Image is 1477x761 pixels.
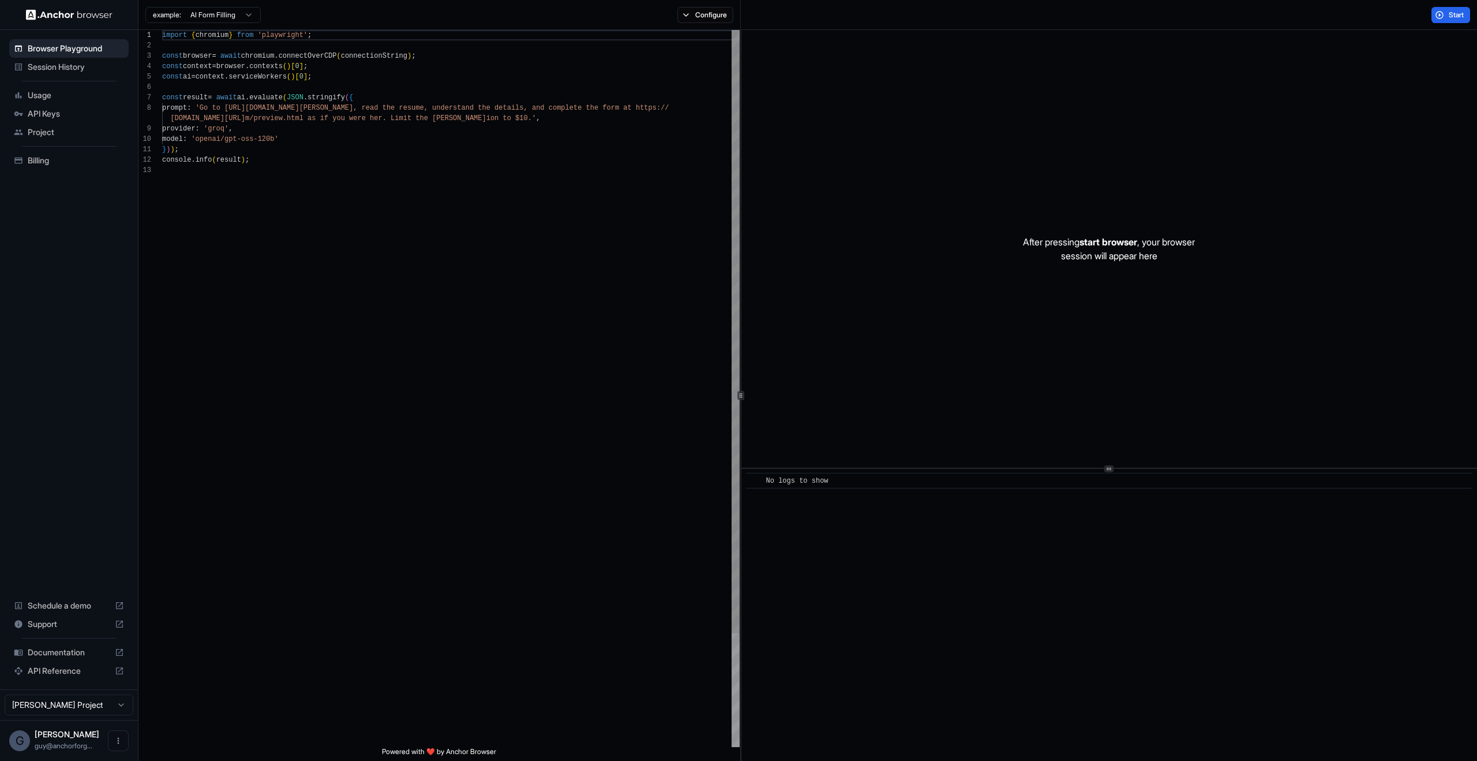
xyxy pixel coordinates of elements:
span: const [162,62,183,70]
div: Browser Playground [9,39,129,58]
div: Billing [9,151,129,170]
div: API Keys [9,105,129,123]
span: connectOverCDP [279,52,337,60]
span: ) [407,52,411,60]
span: ; [175,146,179,154]
span: JSON [287,94,303,102]
span: const [162,73,183,81]
span: ​ [752,475,758,487]
div: G [9,730,30,751]
span: const [162,52,183,60]
span: connectionString [341,52,407,60]
div: Documentation [9,643,129,662]
span: ; [411,52,415,60]
span: Usage [28,89,124,101]
span: . [191,156,195,164]
span: m/preview.html as if you were her. Limit the [PERSON_NAME] [245,114,486,122]
span: . [224,73,228,81]
span: : [196,125,200,133]
span: Guy Ben Simhon [35,729,99,739]
span: ai [183,73,191,81]
span: const [162,94,183,102]
span: 'groq' [204,125,228,133]
span: ; [308,73,312,81]
div: 2 [138,40,151,51]
span: ( [212,156,216,164]
button: Configure [677,7,733,23]
span: [DOMAIN_NAME][URL] [170,114,245,122]
span: : [183,135,187,143]
span: evaluate [249,94,283,102]
span: chromium [196,31,229,39]
span: = [191,73,195,81]
span: [ [295,73,299,81]
button: Start [1431,7,1470,23]
span: await [216,94,237,102]
div: API Reference [9,662,129,680]
span: = [212,62,216,70]
span: Session History [28,61,124,73]
span: API Reference [28,665,110,677]
div: 13 [138,165,151,176]
span: ( [283,62,287,70]
div: 4 [138,61,151,72]
span: } [162,146,166,154]
span: API Keys [28,108,124,120]
span: ] [303,73,308,81]
div: Usage [9,86,129,105]
span: 0 [299,73,303,81]
span: = [208,94,212,102]
span: serviceWorkers [228,73,287,81]
button: Open menu [108,730,129,751]
span: Billing [28,155,124,166]
span: ( [345,94,349,102]
span: context [183,62,212,70]
span: ) [241,156,245,164]
span: guy@anchorforge.io [35,741,92,750]
span: console [162,156,191,164]
div: 12 [138,155,151,165]
span: browser [216,62,245,70]
span: No logs to show [766,477,829,485]
span: = [212,52,216,60]
span: . [245,62,249,70]
span: 0 [295,62,299,70]
span: example: [153,10,181,20]
span: Project [28,126,124,138]
span: contexts [249,62,283,70]
div: 9 [138,124,151,134]
span: ) [170,146,174,154]
span: . [303,94,308,102]
div: 5 [138,72,151,82]
span: ; [245,156,249,164]
span: context [196,73,224,81]
span: Browser Playground [28,43,124,54]
span: Powered with ❤️ by Anchor Browser [382,747,496,761]
div: 7 [138,92,151,103]
div: 1 [138,30,151,40]
span: ( [287,73,291,81]
span: 'Go to [URL][DOMAIN_NAME][PERSON_NAME], re [196,104,370,112]
span: ; [308,31,312,39]
span: , [228,125,233,133]
span: : [187,104,191,112]
span: ) [291,73,295,81]
span: provider [162,125,196,133]
span: 'playwright' [258,31,308,39]
img: Anchor Logo [26,9,113,20]
span: Documentation [28,647,110,658]
span: import [162,31,187,39]
div: 11 [138,144,151,155]
span: Schedule a demo [28,600,110,611]
span: ) [166,146,170,154]
span: } [228,31,233,39]
span: start browser [1079,236,1137,248]
span: ( [283,94,287,102]
div: 3 [138,51,151,61]
span: Start [1449,10,1465,20]
div: Support [9,615,129,633]
span: info [196,156,212,164]
div: 10 [138,134,151,144]
span: [ [291,62,295,70]
span: chromium [241,52,275,60]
